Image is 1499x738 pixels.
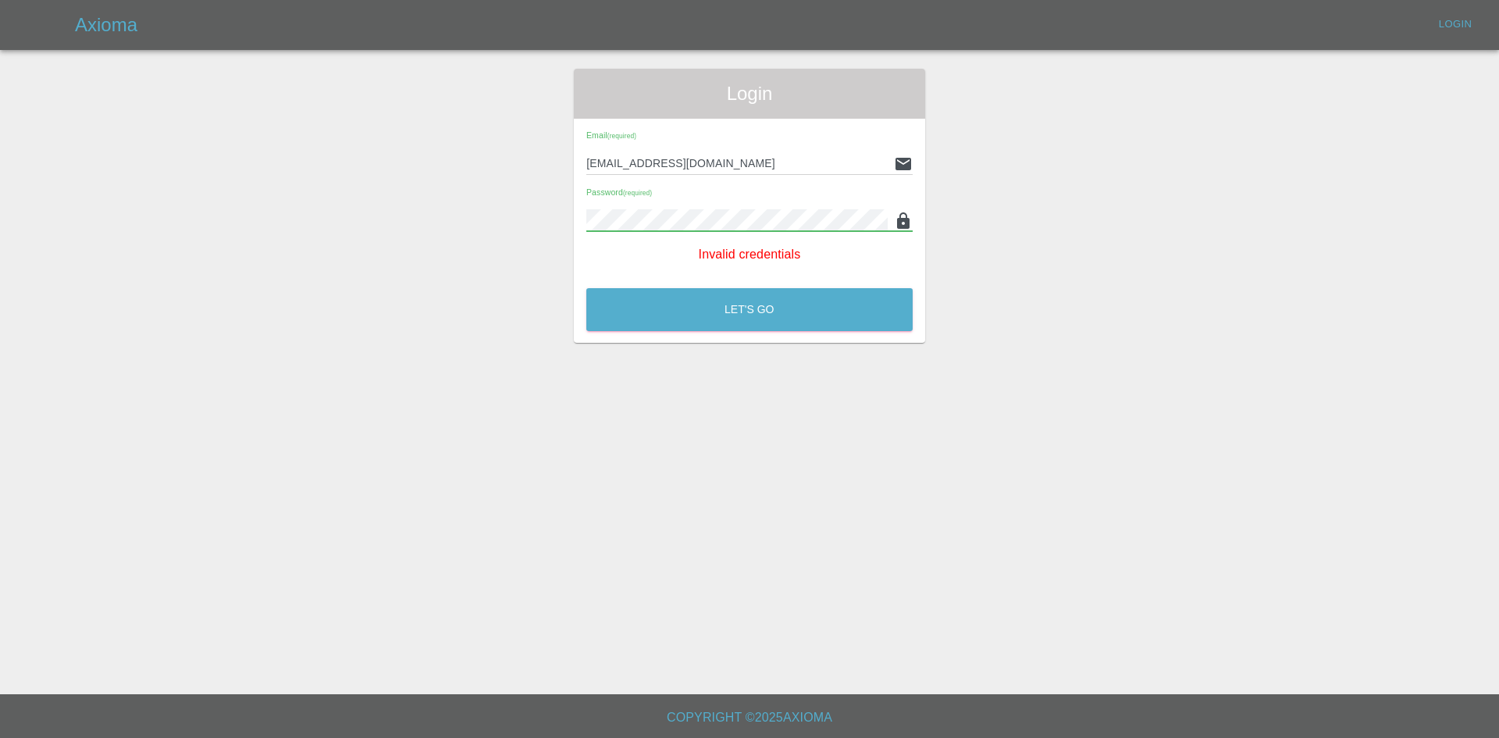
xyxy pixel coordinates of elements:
[1430,12,1480,37] a: Login
[586,288,913,331] button: Let's Go
[586,130,636,140] span: Email
[623,190,652,197] small: (required)
[586,81,913,106] span: Login
[12,707,1487,729] h6: Copyright © 2025 Axioma
[586,187,652,197] span: Password
[586,245,913,264] p: Invalid credentials
[75,12,137,37] h5: Axioma
[607,133,636,140] small: (required)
